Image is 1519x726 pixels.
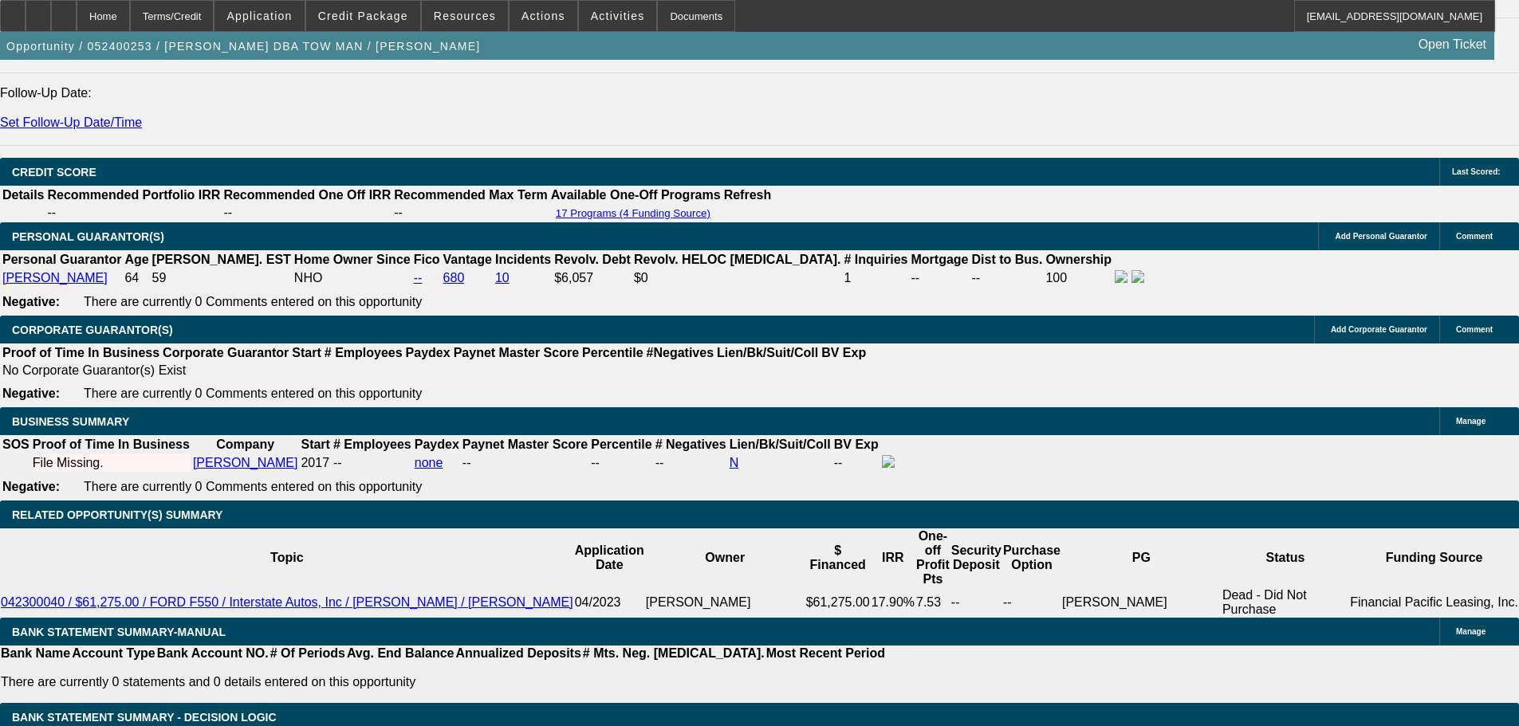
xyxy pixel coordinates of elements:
[1456,325,1493,334] span: Comment
[71,646,156,661] th: Account Type
[346,646,455,661] th: Avg. End Balance
[871,587,915,618] td: 17.90%
[1412,31,1493,58] a: Open Ticket
[222,205,392,221] td: --
[1061,528,1222,587] th: PG
[1222,587,1349,618] td: Dead - Did Not Purchase
[730,438,831,451] b: Lien/Bk/Suit/Coll
[84,480,422,493] span: There are currently 0 Comments entered on this opportunity
[6,40,480,53] span: Opportunity / 052400253 / [PERSON_NAME] DBA TOW MAN / [PERSON_NAME]
[553,269,632,287] td: $6,057
[911,269,970,287] td: --
[805,528,871,587] th: $ Financed
[333,438,411,451] b: # Employees
[12,626,226,638] span: BANK STATEMENT SUMMARY-MANUAL
[455,646,581,661] th: Annualized Deposits
[12,166,96,179] span: CREDIT SCORE
[2,253,121,266] b: Personal Guarantor
[591,438,651,451] b: Percentile
[12,230,164,243] span: PERSONAL GUARANTOR(S)
[1045,253,1112,266] b: Ownership
[1349,587,1519,618] td: Financial Pacific Leasing, Inc.
[152,253,291,266] b: [PERSON_NAME]. EST
[124,269,149,287] td: 64
[2,437,30,453] th: SOS
[844,253,907,266] b: # Inquiries
[554,253,631,266] b: Revolv. Debt
[1331,325,1427,334] span: Add Corporate Guarantor
[12,711,277,724] span: Bank Statement Summary - Decision Logic
[1115,270,1127,283] img: facebook-icon.png
[645,587,805,618] td: [PERSON_NAME]
[1452,167,1501,176] span: Last Scored:
[163,346,289,359] b: Corporate Guarantor
[293,269,411,287] td: NHO
[950,587,1002,618] td: --
[443,271,465,285] a: 680
[805,587,871,618] td: $61,275.00
[462,456,588,470] div: --
[318,10,408,22] span: Credit Package
[2,295,60,308] b: Negative:
[434,10,496,22] span: Resources
[12,324,173,336] span: CORPORATE GUARANTOR(S)
[579,1,657,31] button: Activities
[2,480,60,493] b: Negative:
[833,454,880,472] td: --
[12,508,222,521] span: RELATED OPPORTUNITY(S) SUMMARY
[84,295,422,308] span: There are currently 0 Comments entered on this opportunity
[634,253,841,266] b: Revolv. HELOC [MEDICAL_DATA].
[821,346,866,359] b: BV Exp
[972,253,1043,266] b: Dist to Bus.
[2,187,45,203] th: Details
[633,269,842,287] td: $0
[415,438,459,451] b: Paydex
[156,646,270,661] th: Bank Account NO.
[915,528,950,587] th: One-off Profit Pts
[1131,270,1144,283] img: linkedin-icon.png
[32,437,191,453] th: Proof of Time In Business
[1,595,573,609] a: 042300040 / $61,275.00 / FORD F550 / Interstate Autos, Inc / [PERSON_NAME] / [PERSON_NAME]
[292,346,321,359] b: Start
[1222,528,1349,587] th: Status
[495,271,510,285] a: 10
[2,271,108,285] a: [PERSON_NAME]
[591,456,651,470] div: --
[1,675,885,689] p: There are currently 0 statements and 0 details entered on this opportunity
[717,346,818,359] b: Lien/Bk/Suit/Coll
[574,528,645,587] th: Application Date
[1002,528,1061,587] th: Purchase Option
[216,438,274,451] b: Company
[214,1,304,31] button: Application
[414,253,440,266] b: Fico
[1045,269,1112,287] td: 100
[843,269,908,287] td: 1
[1456,232,1493,241] span: Comment
[46,187,221,203] th: Recommended Portfolio IRR
[454,346,579,359] b: Paynet Master Score
[871,528,915,587] th: IRR
[406,346,451,359] b: Paydex
[950,528,1002,587] th: Security Deposit
[124,253,148,266] b: Age
[645,528,805,587] th: Owner
[301,438,329,451] b: Start
[414,271,423,285] a: --
[521,10,565,22] span: Actions
[882,455,895,468] img: facebook-icon.png
[495,253,551,266] b: Incidents
[1349,528,1519,587] th: Funding Source
[422,1,508,31] button: Resources
[1002,587,1061,618] td: --
[730,456,739,469] a: N
[2,345,160,361] th: Proof of Time In Business
[1456,417,1486,426] span: Manage
[300,454,330,472] td: 2017
[294,253,411,266] b: Home Owner Since
[915,587,950,618] td: 7.53
[84,387,422,400] span: There are currently 0 Comments entered on this opportunity
[12,415,129,428] span: BUSINESS SUMMARY
[655,438,726,451] b: # Negatives
[270,646,346,661] th: # Of Periods
[193,456,298,469] a: [PERSON_NAME]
